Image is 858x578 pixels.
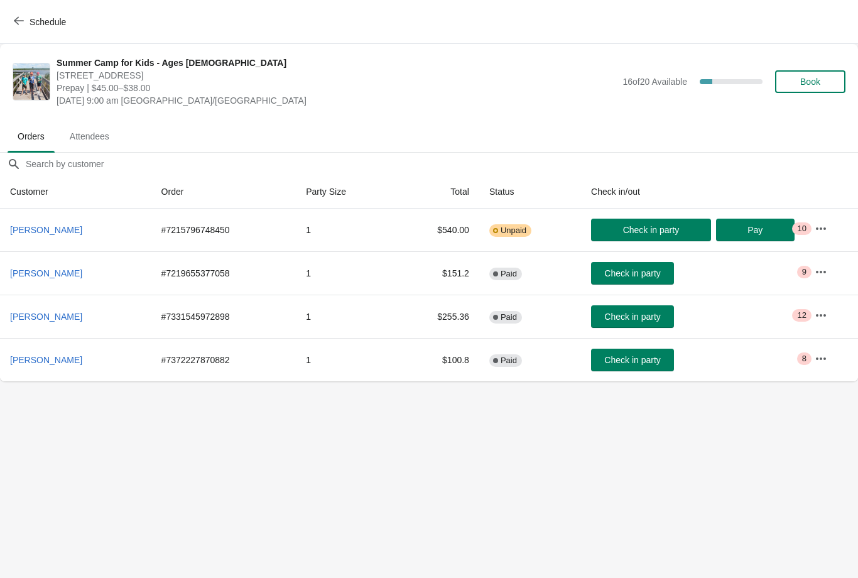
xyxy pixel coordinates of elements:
[5,305,87,328] button: [PERSON_NAME]
[800,77,820,87] span: Book
[501,226,526,236] span: Unpaid
[296,295,394,338] td: 1
[501,269,517,279] span: Paid
[8,125,55,148] span: Orders
[60,125,119,148] span: Attendees
[501,312,517,322] span: Paid
[5,219,87,241] button: [PERSON_NAME]
[10,312,82,322] span: [PERSON_NAME]
[394,175,479,209] th: Total
[57,82,616,94] span: Prepay | $45.00–$38.00
[13,63,50,100] img: Summer Camp for Kids - Ages 6 to 9
[5,349,87,371] button: [PERSON_NAME]
[151,175,296,209] th: Order
[394,209,479,251] td: $540.00
[30,17,66,27] span: Schedule
[57,94,616,107] span: [DATE] 9:00 am [GEOGRAPHIC_DATA]/[GEOGRAPHIC_DATA]
[296,209,394,251] td: 1
[57,57,616,69] span: Summer Camp for Kids - Ages [DEMOGRAPHIC_DATA]
[296,175,394,209] th: Party Size
[797,224,806,234] span: 10
[151,209,296,251] td: # 7215796748450
[591,219,711,241] button: Check in party
[6,11,76,33] button: Schedule
[151,338,296,381] td: # 7372227870882
[10,355,82,365] span: [PERSON_NAME]
[604,312,660,322] span: Check in party
[151,295,296,338] td: # 7331545972898
[5,262,87,285] button: [PERSON_NAME]
[394,295,479,338] td: $255.36
[591,349,674,371] button: Check in party
[57,69,616,82] span: [STREET_ADDRESS]
[622,77,687,87] span: 16 of 20 Available
[623,225,679,235] span: Check in party
[802,354,806,364] span: 8
[797,310,806,320] span: 12
[581,175,805,209] th: Check in/out
[775,70,845,93] button: Book
[394,338,479,381] td: $100.8
[591,305,674,328] button: Check in party
[604,268,660,278] span: Check in party
[151,251,296,295] td: # 7219655377058
[25,153,858,175] input: Search by customer
[296,338,394,381] td: 1
[604,355,660,365] span: Check in party
[591,262,674,285] button: Check in party
[394,251,479,295] td: $151.2
[501,356,517,366] span: Paid
[802,267,806,277] span: 9
[10,225,82,235] span: [PERSON_NAME]
[296,251,394,295] td: 1
[716,219,795,241] button: Pay
[10,268,82,278] span: [PERSON_NAME]
[747,225,763,235] span: Pay
[479,175,581,209] th: Status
